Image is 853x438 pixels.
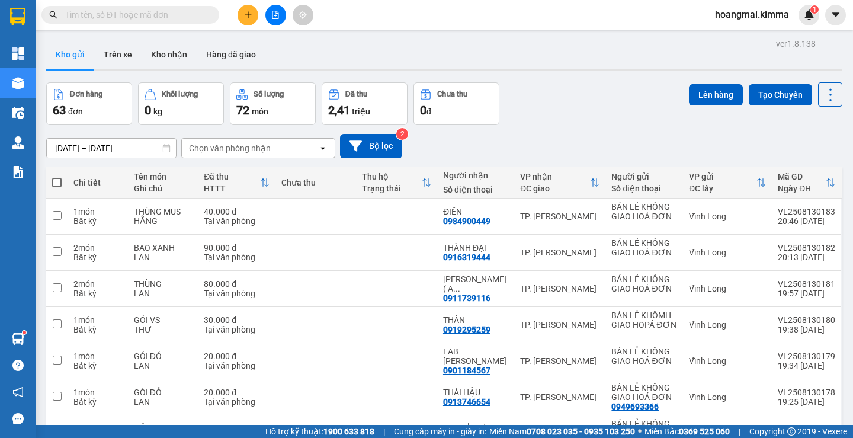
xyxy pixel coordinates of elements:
[94,40,142,69] button: Trên xe
[778,388,835,397] div: VL2508130178
[153,107,162,116] span: kg
[443,397,490,407] div: 0913746654
[689,84,743,105] button: Lên hàng
[787,427,796,436] span: copyright
[689,392,766,402] div: Vĩnh Long
[356,167,437,199] th: Toggle SortBy
[778,315,835,325] div: VL2508130180
[778,325,835,334] div: 19:38 [DATE]
[134,289,193,298] div: LAN
[73,315,122,325] div: 1 món
[776,37,816,50] div: ver 1.8.138
[679,427,730,436] strong: 0369 525 060
[134,361,193,370] div: LAN
[68,107,83,116] span: đơn
[134,397,193,407] div: LAN
[12,77,24,89] img: warehouse-icon
[772,167,841,199] th: Toggle SortBy
[706,7,799,22] span: hoangmai.kimma
[204,361,270,370] div: Tại văn phòng
[611,172,677,181] div: Người gửi
[73,279,122,289] div: 2 món
[134,172,193,181] div: Tên món
[204,243,270,252] div: 90.000 đ
[49,11,57,19] span: search
[689,184,756,193] div: ĐC lấy
[134,207,193,216] div: THÙNG MUS
[413,82,499,125] button: Chưa thu0đ
[73,178,122,187] div: Chi tiết
[12,333,24,345] img: warehouse-icon
[778,397,835,407] div: 19:25 [DATE]
[134,424,193,433] div: HỘP
[46,40,94,69] button: Kho gửi
[204,252,270,262] div: Tại văn phòng
[689,356,766,366] div: Vĩnh Long
[138,82,224,125] button: Khối lượng0kg
[611,402,659,411] div: 0949693366
[778,351,835,361] div: VL2508130179
[812,5,816,14] span: 1
[443,315,508,325] div: THÂN
[611,383,677,402] div: BÁN LẺ KHÔNG GIAO HOÁ ĐƠN
[443,171,508,180] div: Người nhận
[520,320,600,330] div: TP. [PERSON_NAME]
[443,252,490,262] div: 0916319444
[145,103,151,117] span: 0
[443,388,508,397] div: THÁI HẬU
[611,274,677,293] div: BÁN LẺ KHÔNG GIAO HOÁ ĐƠN
[520,248,600,257] div: TP. [PERSON_NAME]
[340,134,402,158] button: Bộ lọc
[204,325,270,334] div: Tại văn phòng
[254,90,284,98] div: Số lượng
[47,139,176,158] input: Select a date range.
[73,252,122,262] div: Bất kỳ
[244,11,252,19] span: plus
[689,284,766,293] div: Vĩnh Long
[73,361,122,370] div: Bất kỳ
[420,103,426,117] span: 0
[778,184,826,193] div: Ngày ĐH
[73,388,122,397] div: 1 món
[10,8,25,25] img: logo-vxr
[73,243,122,252] div: 2 món
[352,107,370,116] span: triệu
[810,5,819,14] sup: 1
[12,386,24,398] span: notification
[162,90,198,98] div: Khối lượng
[443,366,490,375] div: 0901184567
[189,142,271,154] div: Chọn văn phòng nhận
[443,185,508,194] div: Số điện thoại
[204,172,260,181] div: Đã thu
[778,172,826,181] div: Mã GD
[443,243,508,252] div: THÀNH ĐẠT
[689,172,756,181] div: VP gửi
[204,184,260,193] div: HTTT
[362,172,422,181] div: Thu hộ
[739,425,740,438] span: |
[322,82,408,125] button: Đã thu2,41 triệu
[12,136,24,149] img: warehouse-icon
[293,5,313,25] button: aim
[142,40,197,69] button: Kho nhận
[383,425,385,438] span: |
[323,427,374,436] strong: 1900 633 818
[265,5,286,25] button: file-add
[134,216,193,226] div: HẰNG
[520,392,600,402] div: TP. [PERSON_NAME]
[73,397,122,407] div: Bất kỳ
[689,212,766,221] div: Vĩnh Long
[46,82,132,125] button: Đơn hàng63đơn
[778,424,835,433] div: VL2508130177
[12,413,24,424] span: message
[134,252,193,262] div: LAN
[453,284,460,293] span: ...
[644,425,730,438] span: Miền Bắc
[443,424,508,433] div: LAB BẢO TÍN
[134,325,193,334] div: THƯ
[443,274,508,293] div: MINH HẢI ( AN NHIÊN )
[134,279,193,289] div: THÙNG
[443,293,490,303] div: 0911739116
[362,184,422,193] div: Trạng thái
[328,103,350,117] span: 2,41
